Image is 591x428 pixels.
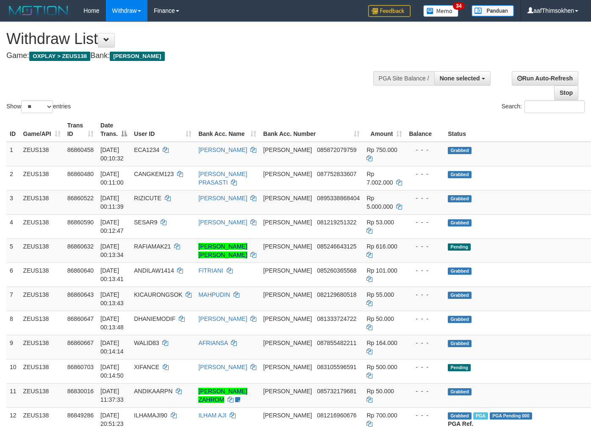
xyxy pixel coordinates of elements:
[448,412,472,420] span: Grabbed
[134,412,167,419] span: ILHAMAJI90
[512,71,578,86] a: Run Auto-Refresh
[363,118,405,142] th: Amount: activate to sort column ascending
[263,388,312,395] span: [PERSON_NAME]
[263,364,312,370] span: [PERSON_NAME]
[134,388,172,395] span: ANDIKAARPN
[134,219,157,226] span: SESAR9
[20,118,64,142] th: Game/API: activate to sort column ascending
[21,100,53,113] select: Showentries
[198,243,247,258] a: [PERSON_NAME] [PERSON_NAME]
[6,190,20,214] td: 3
[448,171,472,178] span: Grabbed
[317,388,356,395] span: Copy 085732179681 to clipboard
[366,291,394,298] span: Rp 55.000
[317,364,356,370] span: Copy 083105596591 to clipboard
[100,243,124,258] span: [DATE] 00:13:34
[366,412,397,419] span: Rp 700.000
[373,71,434,86] div: PGA Site Balance /
[409,411,441,420] div: - - -
[67,195,94,202] span: 86860522
[67,340,94,346] span: 86860667
[198,146,247,153] a: [PERSON_NAME]
[6,118,20,142] th: ID
[366,267,397,274] span: Rp 101.000
[317,340,356,346] span: Copy 087855482211 to clipboard
[317,291,356,298] span: Copy 082129680518 to clipboard
[97,118,130,142] th: Date Trans.: activate to sort column descending
[448,340,472,347] span: Grabbed
[409,363,441,371] div: - - -
[368,5,411,17] img: Feedback.jpg
[448,195,472,202] span: Grabbed
[263,146,312,153] span: [PERSON_NAME]
[67,291,94,298] span: 86860643
[6,359,20,383] td: 10
[448,292,472,299] span: Grabbed
[195,118,260,142] th: Bank Acc. Name: activate to sort column ascending
[366,243,397,250] span: Rp 616.000
[134,364,159,370] span: XIFANCE
[6,30,386,47] h1: Withdraw List
[260,118,363,142] th: Bank Acc. Number: activate to sort column ascending
[6,214,20,238] td: 4
[409,339,441,347] div: - - -
[130,118,195,142] th: User ID: activate to sort column ascending
[317,243,356,250] span: Copy 085246643125 to clipboard
[263,195,312,202] span: [PERSON_NAME]
[64,118,97,142] th: Trans ID: activate to sort column ascending
[100,412,124,427] span: [DATE] 20:51:23
[423,5,459,17] img: Button%20Memo.svg
[263,267,312,274] span: [PERSON_NAME]
[6,166,20,190] td: 2
[198,364,247,370] a: [PERSON_NAME]
[198,315,247,322] a: [PERSON_NAME]
[366,340,397,346] span: Rp 164.000
[198,219,247,226] a: [PERSON_NAME]
[409,242,441,251] div: - - -
[198,267,223,274] a: FITRIANI
[100,315,124,331] span: [DATE] 00:13:48
[198,412,226,419] a: ILHAM AJI
[6,142,20,166] td: 1
[263,291,312,298] span: [PERSON_NAME]
[198,340,228,346] a: AFRIANSA
[473,412,488,420] span: Marked by aafRornrotha
[317,412,356,419] span: Copy 081216960676 to clipboard
[366,195,393,210] span: Rp 5.000.000
[263,340,312,346] span: [PERSON_NAME]
[100,364,124,379] span: [DATE] 00:14:50
[366,219,394,226] span: Rp 53.000
[67,267,94,274] span: 86860640
[448,243,471,251] span: Pending
[100,340,124,355] span: [DATE] 00:14:14
[453,2,464,10] span: 34
[100,219,124,234] span: [DATE] 00:12:47
[20,190,64,214] td: ZEUS138
[448,219,472,226] span: Grabbed
[448,364,471,371] span: Pending
[6,383,20,407] td: 11
[317,171,356,177] span: Copy 087752833607 to clipboard
[448,316,472,323] span: Grabbed
[67,171,94,177] span: 86860480
[134,243,171,250] span: RAFIAMAK21
[100,171,124,186] span: [DATE] 00:11:00
[524,100,585,113] input: Search:
[198,388,247,403] a: [PERSON_NAME] ZAHROM
[134,267,174,274] span: ANDILAW1414
[134,146,159,153] span: ECA1234
[20,262,64,287] td: ZEUS138
[490,412,532,420] span: PGA Pending
[263,315,312,322] span: [PERSON_NAME]
[409,266,441,275] div: - - -
[20,287,64,311] td: ZEUS138
[134,291,182,298] span: KICAURONGSOK
[409,218,441,226] div: - - -
[554,86,578,100] a: Stop
[409,315,441,323] div: - - -
[448,147,472,154] span: Grabbed
[20,311,64,335] td: ZEUS138
[6,262,20,287] td: 6
[29,52,90,61] span: OXPLAY > ZEUS138
[409,194,441,202] div: - - -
